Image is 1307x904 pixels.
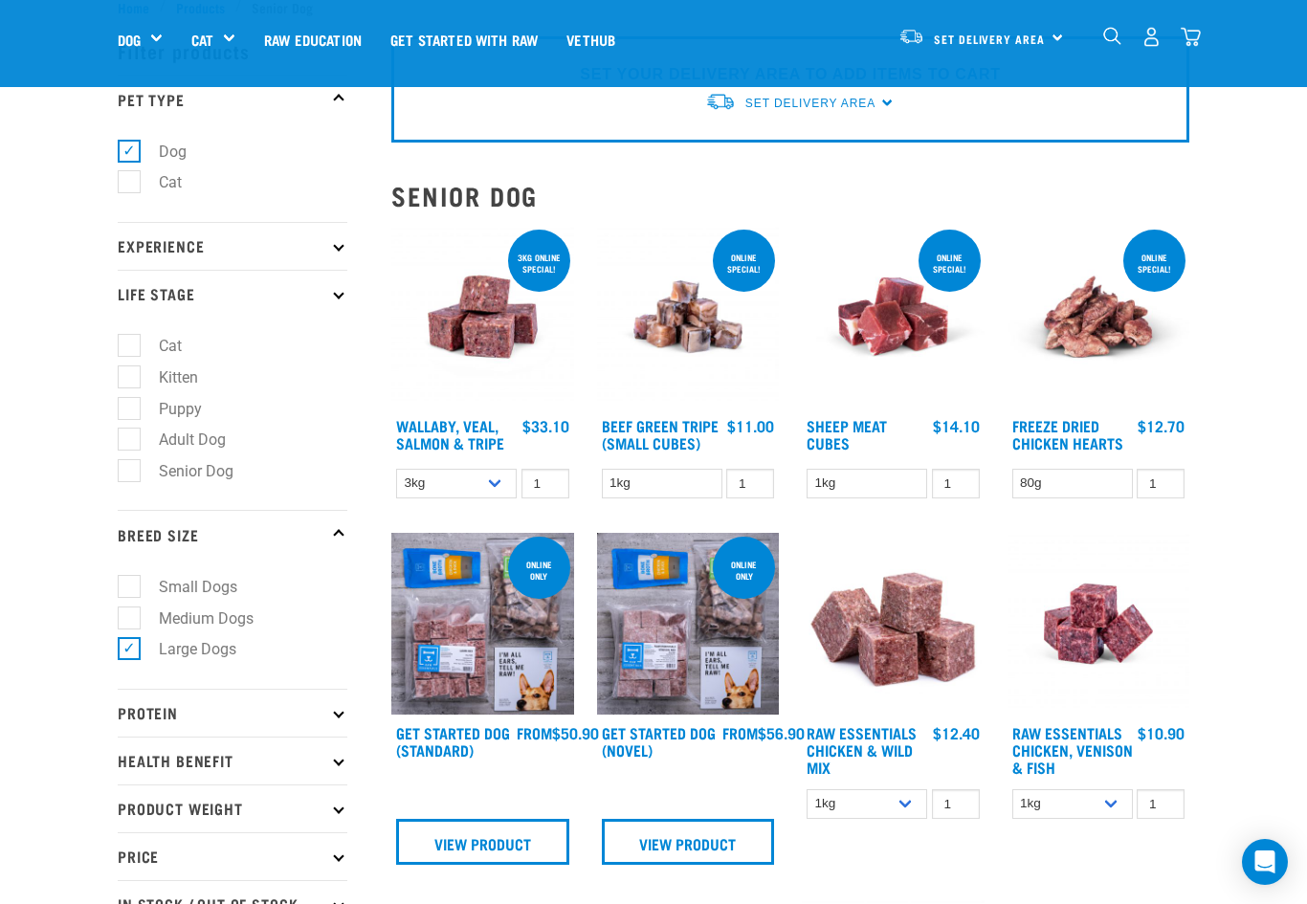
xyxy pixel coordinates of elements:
span: FROM [722,728,758,737]
img: home-icon-1@2x.png [1103,27,1121,45]
input: 1 [1137,469,1185,498]
a: Cat [191,29,213,51]
input: 1 [726,469,774,498]
input: 1 [932,469,980,498]
div: $33.10 [522,417,569,434]
img: Sheep Meat [802,226,985,408]
a: Raw Essentials Chicken, Venison & Fish [1012,728,1133,771]
a: Wallaby, Veal, Salmon & Tripe [396,421,504,447]
img: NSP Dog Standard Update [391,533,574,716]
p: Product Weight [118,784,347,832]
label: Kitten [128,365,206,389]
label: Cat [128,170,189,194]
img: Wallaby Veal Salmon Tripe 1642 [391,226,574,408]
label: Dog [128,140,194,164]
div: $12.70 [1138,417,1185,434]
a: Vethub [552,1,630,77]
img: Pile Of Cubed Chicken Wild Meat Mix [802,533,985,716]
a: Get Started Dog (Novel) [602,728,716,754]
a: Dog [118,29,141,51]
div: 3kg online special! [508,243,570,283]
p: Life Stage [118,270,347,318]
label: Medium Dogs [128,606,261,630]
p: Health Benefit [118,737,347,784]
label: Adult Dog [128,428,233,452]
span: Set Delivery Area [745,97,875,110]
a: Raw Education [250,1,376,77]
div: $12.40 [933,724,980,741]
label: Large Dogs [128,637,244,661]
img: home-icon@2x.png [1181,27,1201,47]
div: ONLINE SPECIAL! [1123,243,1185,283]
a: Raw Essentials Chicken & Wild Mix [807,728,917,771]
div: $11.00 [727,417,774,434]
img: van-moving.png [705,92,736,112]
a: View Product [396,819,569,865]
input: 1 [932,789,980,819]
span: Set Delivery Area [934,35,1045,42]
label: Puppy [128,397,210,421]
a: Freeze Dried Chicken Hearts [1012,421,1123,447]
img: Chicken Venison mix 1655 [1008,533,1190,716]
img: Beef Tripe Bites 1634 [597,226,780,408]
img: van-moving.png [898,28,924,45]
input: 1 [1137,789,1185,819]
div: $10.90 [1138,724,1185,741]
div: online only [508,550,570,590]
div: $56.90 [722,724,805,741]
a: Beef Green Tripe (Small Cubes) [602,421,719,447]
img: FD Chicken Hearts [1008,226,1190,408]
img: NSP Dog Novel Update [597,533,780,716]
a: Get Started Dog (Standard) [396,728,510,754]
input: 1 [521,469,569,498]
div: online only [713,550,775,590]
p: Pet Type [118,75,347,122]
p: Breed Size [118,510,347,558]
a: View Product [602,819,775,865]
p: Price [118,832,347,880]
span: FROM [517,728,552,737]
label: Senior Dog [128,459,241,483]
div: ONLINE SPECIAL! [713,243,775,283]
a: Sheep Meat Cubes [807,421,887,447]
div: $14.10 [933,417,980,434]
div: $50.90 [517,724,599,741]
div: ONLINE SPECIAL! [919,243,981,283]
div: Open Intercom Messenger [1242,839,1288,885]
p: Protein [118,689,347,737]
h2: Senior Dog [391,181,1189,210]
label: Cat [128,334,189,358]
label: Small Dogs [128,575,245,599]
p: Experience [118,222,347,270]
a: Get started with Raw [376,1,552,77]
img: user.png [1141,27,1162,47]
